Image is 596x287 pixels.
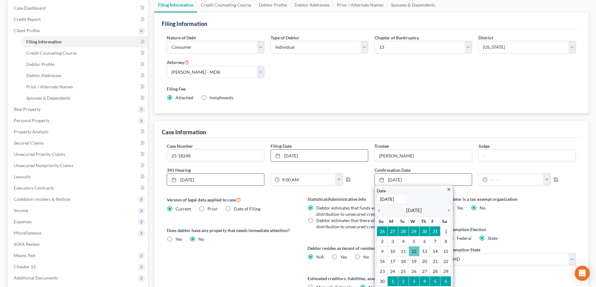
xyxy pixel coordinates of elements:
span: Miscellaneous [14,230,42,235]
a: Executory Contracts [9,182,148,194]
span: Case Dashboard [14,5,46,11]
label: Does debtor have any property that needs immediate attention? [167,227,295,234]
span: Secured Claims [14,140,44,146]
td: 11 [398,246,409,256]
input: -- : -- [487,174,543,186]
td: 24 [387,266,398,276]
td: 26 [409,266,419,276]
label: Estimated creditors, liabilities, assets [308,275,436,282]
a: [DATE] [375,174,472,186]
span: Unsecured Nonpriority Claims [14,163,74,168]
a: chevron_right [443,206,451,214]
label: Exemption State [448,246,480,253]
td: 27 [419,266,430,276]
label: Statistical/Administrative Info [308,196,436,202]
a: Lawsuits [9,171,148,182]
th: W [409,216,419,226]
label: Trustee [374,143,389,149]
th: Su [377,216,388,226]
label: Judge [478,143,490,149]
a: [DATE] [167,174,264,186]
td: 30 [377,276,388,286]
td: 26 [377,226,388,236]
span: Property Analysis [14,129,48,134]
input: -- [375,150,472,161]
a: Secured Claims [9,137,148,149]
a: Prior / Alternate Names [21,81,148,92]
span: No [198,236,204,242]
span: Yes [176,236,182,242]
td: 20 [419,256,430,266]
i: chevron_left [377,208,385,213]
label: 341 Hearing [164,167,371,173]
span: Prior / Alternate Names [26,84,73,89]
td: 27 [387,226,398,236]
i: close [446,187,451,192]
td: 28 [430,266,441,276]
label: Nature of Debt [167,34,196,41]
label: Confirmation Date [371,167,579,173]
span: Yes [340,254,347,260]
span: Means Test [14,253,35,258]
span: Spouses & Dependents [26,95,70,101]
span: Income [14,208,28,213]
td: 8 [441,236,451,246]
a: Filing Information [21,36,148,47]
span: Yes [457,205,463,210]
a: close [446,186,451,193]
span: Filing Information [26,39,62,44]
td: 22 [441,256,451,266]
span: Client Profile [14,28,40,33]
td: 29 [441,266,451,276]
span: SOFA Review [14,241,40,247]
td: 9 [377,246,388,256]
td: 18 [398,256,409,266]
span: Credit Counseling Course [26,50,77,56]
td: 31 [430,226,441,236]
span: Debtor estimates that funds will be available for distribution to unsecured creditors. [316,205,409,217]
span: Credit Report [14,17,41,22]
span: Installments [210,95,233,100]
td: 7 [430,236,441,246]
td: 5 [430,276,441,286]
a: Credit Counseling Course [21,47,148,59]
label: Date [377,187,386,194]
td: 1 [441,226,451,236]
span: Executory Contracts [14,185,54,191]
label: Filing Date [271,143,292,149]
a: [DATE] [271,150,368,161]
td: 4 [398,236,409,246]
td: 25 [398,266,409,276]
span: [DATE] [406,206,422,214]
td: 14 [430,246,441,256]
span: State [488,235,497,241]
div: Case Information [162,128,206,136]
a: Debtor Profile [21,59,148,70]
label: Chapter of Bankruptcy [374,34,419,41]
label: Type of Debtor [271,34,299,41]
td: 13 [419,246,430,256]
td: 28 [398,226,409,236]
td: 2 [398,276,409,286]
i: chevron_right [443,208,451,213]
td: 30 [419,226,430,236]
span: No [480,205,486,210]
a: SOFA Review [9,239,148,250]
label: Attorney [167,58,189,66]
td: 23 [377,266,388,276]
span: Attached [176,95,193,100]
input: -- : -- [280,174,336,186]
span: Current [176,206,191,211]
a: chevron_left [377,206,385,214]
span: Expenses [14,219,32,224]
td: 3 [387,236,398,246]
span: Debtor Profile [26,62,54,67]
span: No [363,254,369,260]
a: Credit Report [9,14,148,25]
label: Case Number [167,143,193,149]
td: 6 [441,276,451,286]
span: Lawsuits [14,174,31,179]
a: Case Dashboard [9,2,148,14]
a: Property Analysis [9,126,148,137]
label: Exemption Election [448,226,576,233]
